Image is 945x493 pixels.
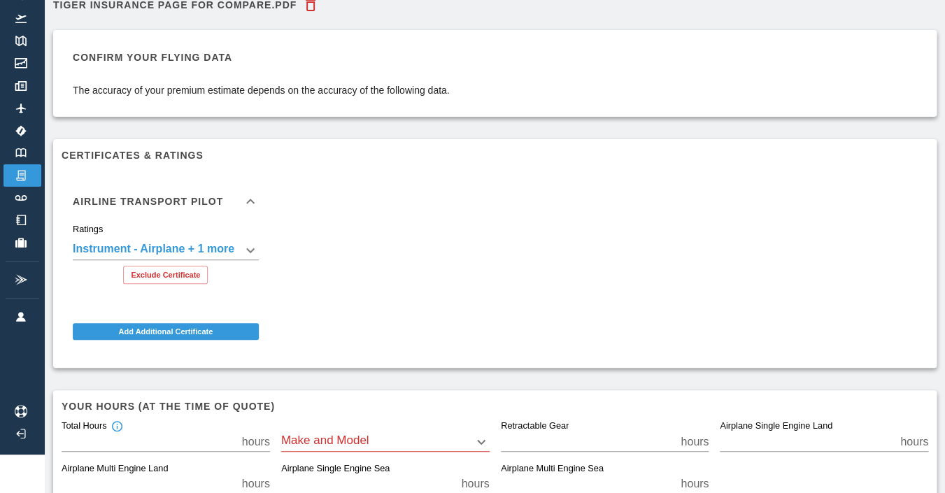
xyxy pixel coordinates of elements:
[681,434,709,450] p: hours
[681,476,709,492] p: hours
[73,241,259,260] div: Instrument - Airplane + 1 more
[73,323,259,340] button: Add Additional Certificate
[62,179,270,224] div: Airline Transport Pilot
[242,434,270,450] p: hours
[281,462,390,475] label: Airplane Single Engine Sea
[73,83,450,97] p: The accuracy of your premium estimate depends on the accuracy of the following data.
[111,420,123,433] svg: Total hours in fixed-wing aircraft
[73,223,103,236] label: Ratings
[242,476,270,492] p: hours
[461,476,489,492] p: hours
[73,197,223,206] h6: Airline Transport Pilot
[123,266,208,284] button: Exclude Certificate
[62,462,168,475] label: Airplane Multi Engine Land
[62,148,928,163] h6: Certificates & Ratings
[501,462,604,475] label: Airplane Multi Engine Sea
[62,399,928,414] h6: Your hours (at the time of quote)
[62,224,270,295] div: Airline Transport Pilot
[73,50,450,65] h6: Confirm your flying data
[501,420,569,433] label: Retractable Gear
[720,420,832,433] label: Airplane Single Engine Land
[900,434,928,450] p: hours
[62,420,123,433] div: Total Hours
